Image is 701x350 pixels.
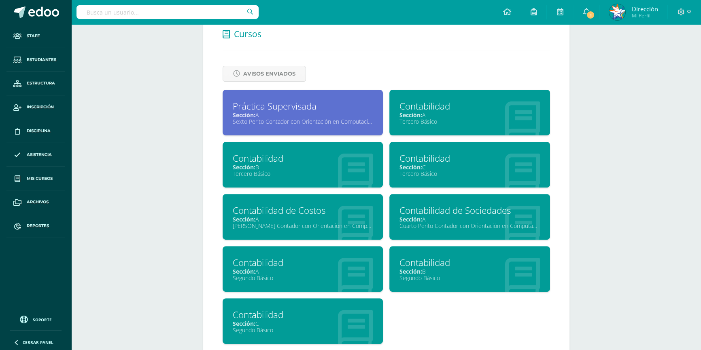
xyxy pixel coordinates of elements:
div: B [399,268,540,275]
span: Sección: [233,320,255,327]
span: Sección: [399,268,422,275]
span: Disciplina [27,128,51,134]
span: Mis cursos [27,175,53,182]
span: Sección: [233,163,255,171]
div: A [399,215,540,223]
div: Contabilidad de Costos [233,204,373,217]
div: Contabilidad [399,152,540,164]
span: Sección: [233,215,255,223]
a: ContabilidadSección:ATercero Básico [389,90,550,135]
a: ContabilidadSección:CSegundo Básico [223,298,383,344]
div: A [233,268,373,275]
a: Inscripción [6,95,65,119]
a: Reportes [6,214,65,238]
a: Archivos [6,190,65,214]
span: 1 [586,11,595,19]
span: Mi Perfil [631,12,658,19]
span: Sección: [399,163,422,171]
a: Contabilidad de SociedadesSección:ACuarto Perito Contador con Orientación en Computación [389,194,550,240]
div: A [233,111,373,119]
span: Estudiantes [27,57,56,63]
div: A [233,215,373,223]
div: Tercero Básico [399,118,540,125]
div: [PERSON_NAME] Contador con Orientación en Computación [233,222,373,230]
div: C [399,163,540,171]
a: Soporte [10,314,62,325]
span: Staff [27,33,40,39]
div: Tercero Básico [399,170,540,177]
span: Sección: [399,215,422,223]
div: Tercero Básico [233,170,373,177]
span: Estructura [27,80,55,86]
a: ContabilidadSección:ASegundo Básico [223,246,383,292]
span: Soporte [33,317,52,323]
span: Sección: [233,111,255,119]
div: Segundo Básico [233,326,373,334]
span: Inscripción [27,104,54,110]
a: Mis cursos [6,167,65,191]
span: Cerrar panel [23,339,53,345]
span: Reportes [27,223,49,229]
div: Sexto Perito Contador con Orientación en Computación [233,118,373,125]
div: Contabilidad [399,100,540,112]
a: Disciplina [6,119,65,143]
span: Avisos Enviados [243,66,295,81]
div: Contabilidad [233,308,373,321]
input: Busca un usuario... [76,5,259,19]
div: Segundo Básico [399,274,540,282]
a: Práctica SupervisadaSección:ASexto Perito Contador con Orientación en Computación [223,90,383,135]
img: 77486a269cee9505b8c1b8c953e2bf42.png [609,4,625,20]
a: Contabilidad de CostosSección:A[PERSON_NAME] Contador con Orientación en Computación [223,194,383,240]
div: Cuarto Perito Contador con Orientación en Computación [399,222,540,230]
a: ContabilidadSección:BTercero Básico [223,142,383,188]
a: Asistencia [6,143,65,167]
div: Segundo Básico [233,274,373,282]
a: Avisos Enviados [223,66,306,82]
a: ContabilidadSección:CTercero Básico [389,142,550,188]
a: ContabilidadSección:BSegundo Básico [389,246,550,292]
span: Cursos [234,28,261,40]
div: Contabilidad [233,256,373,269]
span: Archivos [27,199,49,205]
div: Contabilidad [399,256,540,269]
span: Dirección [631,5,658,13]
span: Sección: [233,268,255,275]
div: C [233,320,373,327]
a: Staff [6,24,65,48]
div: A [399,111,540,119]
a: Estructura [6,72,65,96]
div: Práctica Supervisada [233,100,373,112]
div: Contabilidad de Sociedades [399,204,540,217]
span: Sección: [399,111,422,119]
div: B [233,163,373,171]
a: Estudiantes [6,48,65,72]
div: Contabilidad [233,152,373,164]
span: Asistencia [27,152,52,158]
